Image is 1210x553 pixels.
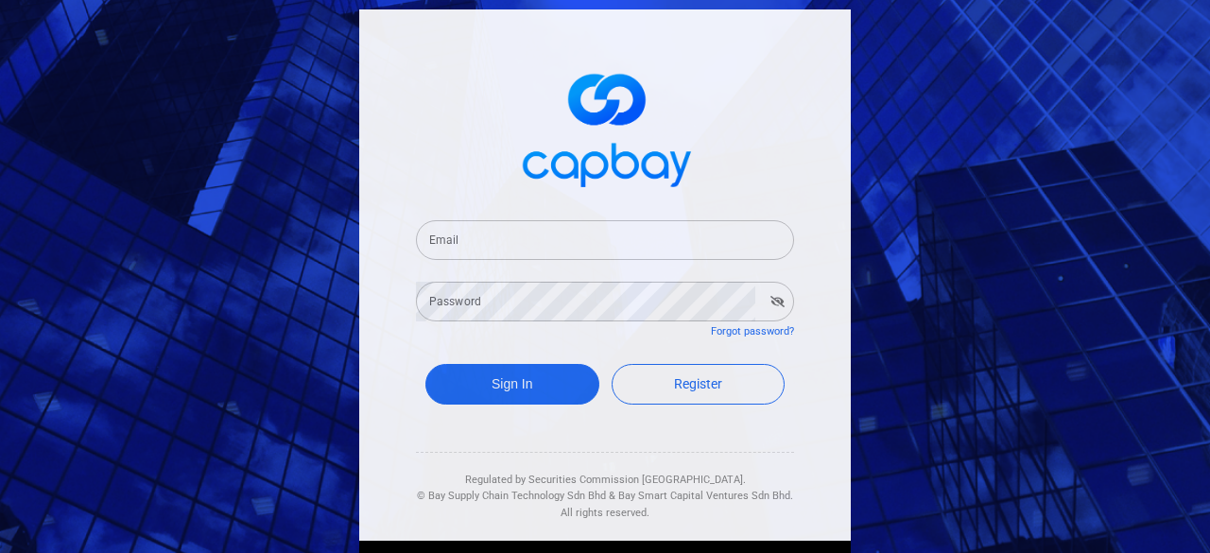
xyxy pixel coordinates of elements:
[417,490,606,502] span: © Bay Supply Chain Technology Sdn Bhd
[674,376,722,391] span: Register
[618,490,793,502] span: Bay Smart Capital Ventures Sdn Bhd.
[711,325,794,337] a: Forgot password?
[612,364,786,405] a: Register
[425,364,599,405] button: Sign In
[510,57,700,198] img: logo
[416,453,794,522] div: Regulated by Securities Commission [GEOGRAPHIC_DATA]. & All rights reserved.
